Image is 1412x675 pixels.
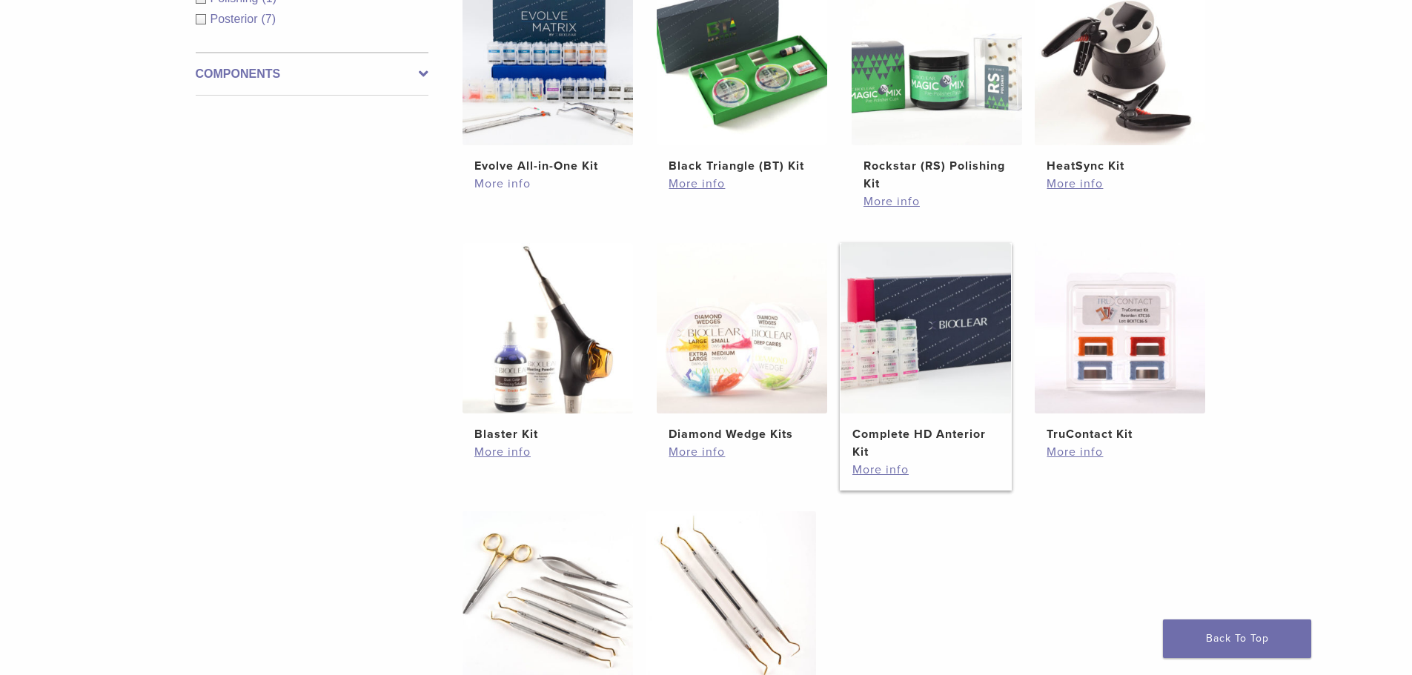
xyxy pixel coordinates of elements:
a: More info [474,443,621,461]
h2: HeatSync Kit [1047,157,1193,175]
a: Blaster KitBlaster Kit [462,243,634,443]
h2: Black Triangle (BT) Kit [669,157,815,175]
img: Complete HD Anterior Kit [841,243,1011,413]
img: Blaster Kit [463,243,633,413]
h2: Rockstar (RS) Polishing Kit [864,157,1010,193]
a: Complete HD Anterior KitComplete HD Anterior Kit [840,243,1012,461]
a: More info [1047,443,1193,461]
a: TruContact KitTruContact Kit [1034,243,1207,443]
span: Posterior [211,13,262,25]
h2: Blaster Kit [474,425,621,443]
a: More info [669,443,815,461]
a: More info [669,175,815,193]
a: Diamond Wedge KitsDiamond Wedge Kits [656,243,829,443]
img: Diamond Wedge Kits [657,243,827,413]
h2: Diamond Wedge Kits [669,425,815,443]
span: (7) [262,13,276,25]
a: More info [864,193,1010,210]
h2: TruContact Kit [1047,425,1193,443]
h2: Complete HD Anterior Kit [852,425,999,461]
h2: Evolve All-in-One Kit [474,157,621,175]
a: More info [852,461,999,479]
a: More info [474,175,621,193]
a: More info [1047,175,1193,193]
a: Back To Top [1163,619,1311,658]
label: Components [196,65,428,83]
img: TruContact Kit [1035,243,1205,413]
